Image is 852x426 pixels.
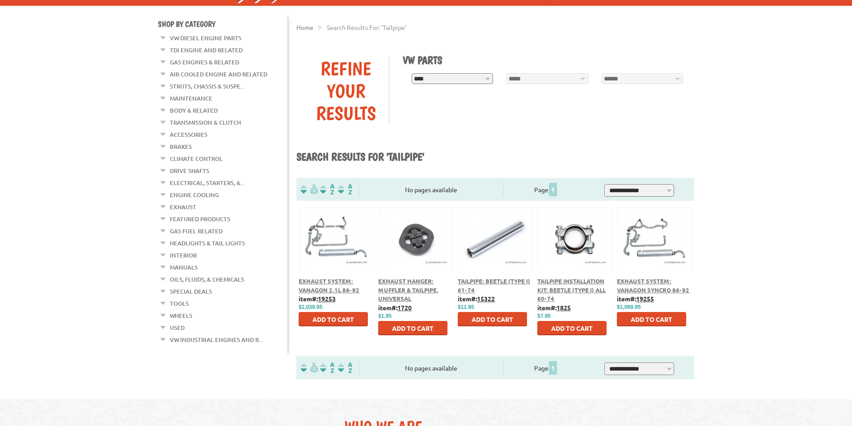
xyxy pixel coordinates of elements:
[617,312,686,326] button: Add to Cart
[296,23,313,31] a: Home
[617,277,689,294] a: Exhaust System: Vanagon Syncro 86-92
[170,93,212,104] a: Maintenance
[378,277,439,302] a: Exhaust Hanger: Muffler & Tailpipe, Universal
[170,334,263,346] a: VW Industrial Engines and R...
[403,54,688,67] h1: VW Parts
[458,295,495,303] b: item#:
[170,165,209,177] a: Drive Shafts
[397,304,412,312] u: 1720
[170,274,244,285] a: Oils, Fluids, & Chemicals
[158,19,287,29] h4: Shop By Category
[458,312,527,326] button: Add to Cart
[336,184,354,194] img: Sort by Sales Rank
[170,80,245,92] a: Struts, Chassis & Suspe...
[170,262,198,273] a: Manuals
[296,150,694,164] h1: Search results for 'tailpipe'
[318,184,336,194] img: Sort by Headline
[170,44,243,56] a: TDI Engine and Related
[170,213,230,225] a: Featured Products
[318,363,336,373] img: Sort by Headline
[318,295,336,303] u: 19253
[170,237,245,249] a: Headlights & Tail Lights
[549,183,557,196] span: 1
[537,304,571,312] b: item#:
[170,286,212,297] a: Special Deals
[170,129,207,140] a: Accessories
[170,189,219,201] a: Engine Cooling
[458,277,530,294] a: Tailpipe: Beetle (Type I) 61-74
[359,185,503,194] div: No pages available
[537,321,607,335] button: Add to Cart
[557,304,571,312] u: 1825
[378,321,447,335] button: Add to Cart
[170,56,239,68] a: Gas Engines & Related
[170,32,241,44] a: VW Diesel Engine Parts
[327,23,406,31] span: Search results for: 'tailpipe'
[472,315,513,323] span: Add to Cart
[300,363,318,373] img: filterpricelow.svg
[617,295,654,303] b: item#:
[299,277,359,294] a: Exhaust System: Vanagon 2.1L 86-92
[170,201,196,213] a: Exhaust
[549,361,557,375] span: 1
[312,315,354,323] span: Add to Cart
[299,312,368,326] button: Add to Cart
[303,57,389,124] div: Refine Your Results
[631,315,672,323] span: Add to Cart
[170,322,185,333] a: Used
[551,324,593,332] span: Add to Cart
[636,295,654,303] u: 19255
[378,313,392,319] span: $1.95
[170,177,245,189] a: Electrical, Starters, &...
[170,249,197,261] a: Interior
[170,225,223,237] a: Gas Fuel Related
[299,304,322,310] span: $1,039.95
[170,117,241,128] a: Transmission & Clutch
[170,153,223,164] a: Climate Control
[458,304,474,310] span: $11.95
[170,141,192,152] a: Brakes
[617,304,641,310] span: $1,099.95
[392,324,434,332] span: Add to Cart
[503,360,589,375] div: Page
[336,363,354,373] img: Sort by Sales Rank
[378,304,412,312] b: item#:
[537,313,551,319] span: $7.95
[477,295,495,303] u: 15322
[170,105,218,116] a: Body & Related
[503,182,589,197] div: Page
[537,277,606,302] a: Tailpipe Installation Kit: Beetle (Type I) all 60-74
[359,363,503,373] div: No pages available
[170,298,189,309] a: Tools
[170,68,267,80] a: Air Cooled Engine and Related
[299,295,336,303] b: item#:
[170,310,192,321] a: Wheels
[300,184,318,194] img: filterpricelow.svg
